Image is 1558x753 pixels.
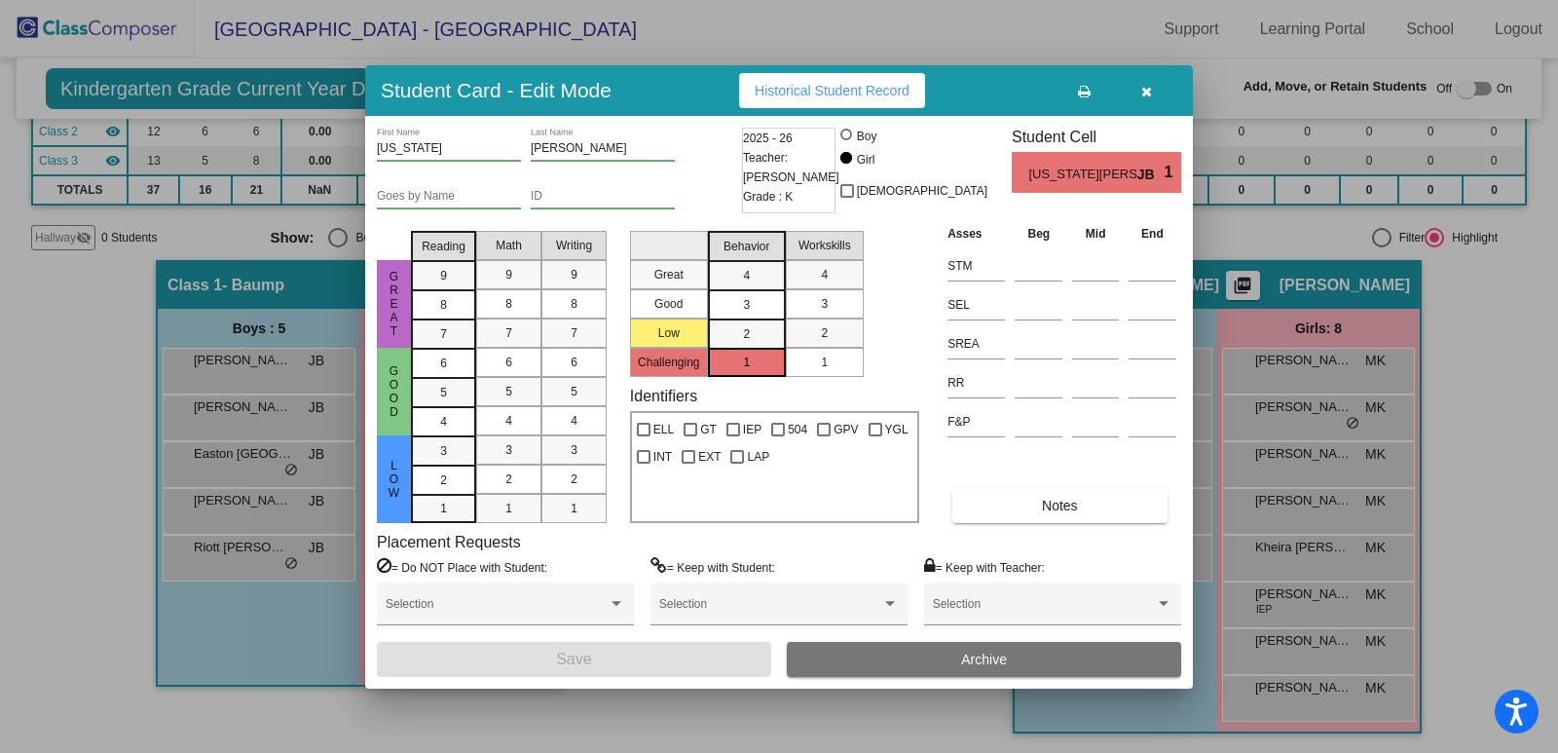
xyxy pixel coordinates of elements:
[440,384,447,401] span: 5
[571,441,577,459] span: 3
[496,237,522,254] span: Math
[856,128,877,145] div: Boy
[1124,223,1181,245] th: End
[1137,165,1165,185] span: JB
[556,651,591,667] span: Save
[571,471,577,488] span: 2
[381,78,612,102] h3: Student Card - Edit Mode
[377,557,547,577] label: = Do NOT Place with Student:
[571,266,577,283] span: 9
[885,418,909,441] span: YGL
[1165,161,1181,184] span: 1
[700,418,717,441] span: GT
[440,471,447,489] span: 2
[947,368,1005,397] input: assessment
[505,383,512,400] span: 5
[386,459,403,500] span: Low
[630,387,697,405] label: Identifiers
[440,355,447,372] span: 6
[747,445,769,469] span: LAP
[743,129,793,148] span: 2025 - 26
[821,324,828,342] span: 2
[798,237,851,254] span: Workskills
[743,418,761,441] span: IEP
[440,267,447,284] span: 9
[440,296,447,314] span: 8
[556,237,592,254] span: Writing
[386,364,403,419] span: Good
[1012,128,1181,146] h3: Student Cell
[386,270,403,338] span: Great
[505,266,512,283] span: 9
[571,324,577,342] span: 7
[947,251,1005,281] input: assessment
[743,148,839,187] span: Teacher: [PERSON_NAME]
[698,445,721,469] span: EXT
[422,238,465,255] span: Reading
[857,179,987,203] span: [DEMOGRAPHIC_DATA]
[377,642,771,677] button: Save
[1067,223,1124,245] th: Mid
[821,266,828,283] span: 4
[505,412,512,430] span: 4
[834,418,858,441] span: GPV
[924,557,1045,577] label: = Keep with Teacher:
[1042,498,1078,513] span: Notes
[947,407,1005,436] input: assessment
[505,471,512,488] span: 2
[440,500,447,517] span: 1
[653,418,674,441] span: ELL
[743,354,750,371] span: 1
[650,557,775,577] label: = Keep with Student:
[440,442,447,460] span: 3
[571,383,577,400] span: 5
[440,325,447,343] span: 7
[571,354,577,371] span: 6
[440,413,447,431] span: 4
[856,151,875,169] div: Girl
[505,354,512,371] span: 6
[723,238,769,255] span: Behavior
[743,325,750,343] span: 2
[653,445,672,469] span: INT
[821,295,828,313] span: 3
[571,412,577,430] span: 4
[505,324,512,342] span: 7
[947,329,1005,358] input: assessment
[1028,165,1136,185] span: [US_STATE][PERSON_NAME]
[743,267,750,284] span: 4
[1010,223,1067,245] th: Beg
[505,500,512,517] span: 1
[377,533,521,551] label: Placement Requests
[821,354,828,371] span: 1
[571,500,577,517] span: 1
[961,652,1007,667] span: Archive
[377,190,521,204] input: goes by name
[505,295,512,313] span: 8
[743,187,793,207] span: Grade : K
[755,83,909,98] span: Historical Student Record
[505,441,512,459] span: 3
[571,295,577,313] span: 8
[739,73,925,108] button: Historical Student Record
[943,223,1010,245] th: Asses
[787,642,1181,677] button: Archive
[743,296,750,314] span: 3
[947,290,1005,320] input: assessment
[952,488,1167,523] button: Notes
[788,418,807,441] span: 504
